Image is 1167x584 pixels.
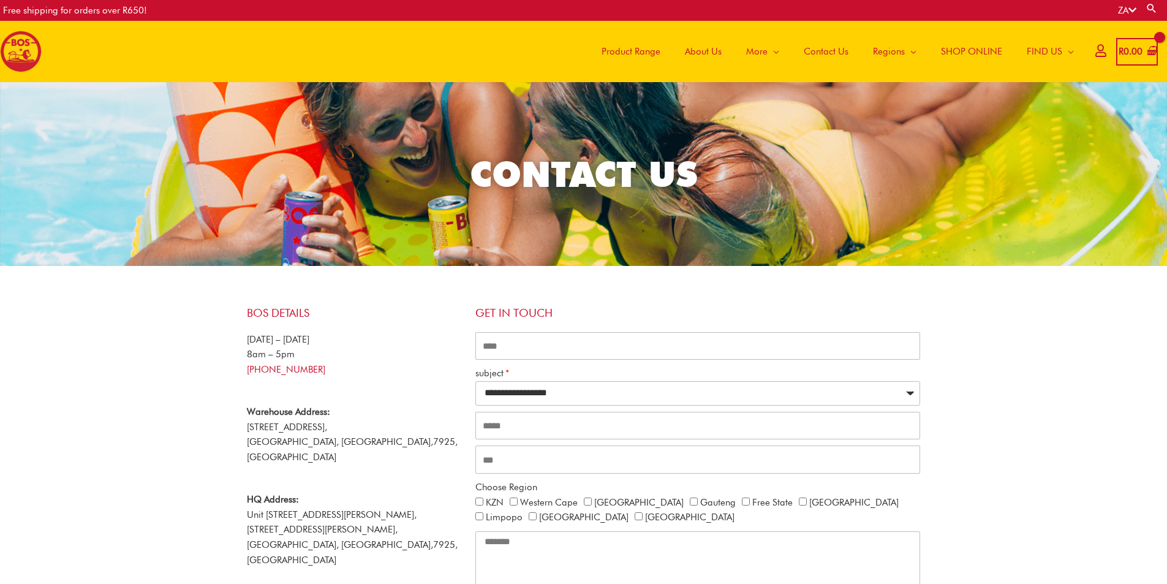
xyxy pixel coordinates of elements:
[247,422,327,433] span: [STREET_ADDRESS],
[746,33,768,70] span: More
[685,33,722,70] span: About Us
[241,151,926,197] h2: CONTACT US
[861,21,929,82] a: Regions
[929,21,1014,82] a: SHOP ONLINE
[520,497,578,508] label: Western Cape
[594,497,684,508] label: [GEOGRAPHIC_DATA]
[539,512,629,523] label: [GEOGRAPHIC_DATA]
[247,406,330,417] strong: Warehouse Address:
[247,524,398,535] span: [STREET_ADDRESS][PERSON_NAME],
[602,33,660,70] span: Product Range
[475,366,509,381] label: subject
[700,497,736,508] label: Gauteng
[247,334,309,345] span: [DATE] – [DATE]
[791,21,861,82] a: Contact Us
[1116,38,1158,66] a: View Shopping Cart, empty
[475,306,921,320] h4: Get in touch
[589,21,673,82] a: Product Range
[734,21,791,82] a: More
[809,497,899,508] label: [GEOGRAPHIC_DATA]
[247,306,463,320] h4: BOS Details
[247,539,433,550] span: [GEOGRAPHIC_DATA], [GEOGRAPHIC_DATA],
[247,494,417,520] span: Unit [STREET_ADDRESS][PERSON_NAME],
[1119,46,1124,57] span: R
[941,33,1002,70] span: SHOP ONLINE
[1146,2,1158,14] a: Search button
[247,494,299,505] strong: HQ Address:
[247,436,433,447] span: [GEOGRAPHIC_DATA], [GEOGRAPHIC_DATA],
[247,349,295,360] span: 8am – 5pm
[486,497,504,508] label: KZN
[752,497,793,508] label: Free State
[247,364,325,375] a: [PHONE_NUMBER]
[873,33,905,70] span: Regions
[1027,33,1062,70] span: FIND US
[1119,46,1142,57] bdi: 0.00
[645,512,735,523] label: [GEOGRAPHIC_DATA]
[1118,5,1136,16] a: ZA
[580,21,1086,82] nav: Site Navigation
[673,21,734,82] a: About Us
[804,33,848,70] span: Contact Us
[247,539,458,566] span: 7925, [GEOGRAPHIC_DATA]
[486,512,523,523] label: Limpopo
[475,480,537,495] label: Choose Region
